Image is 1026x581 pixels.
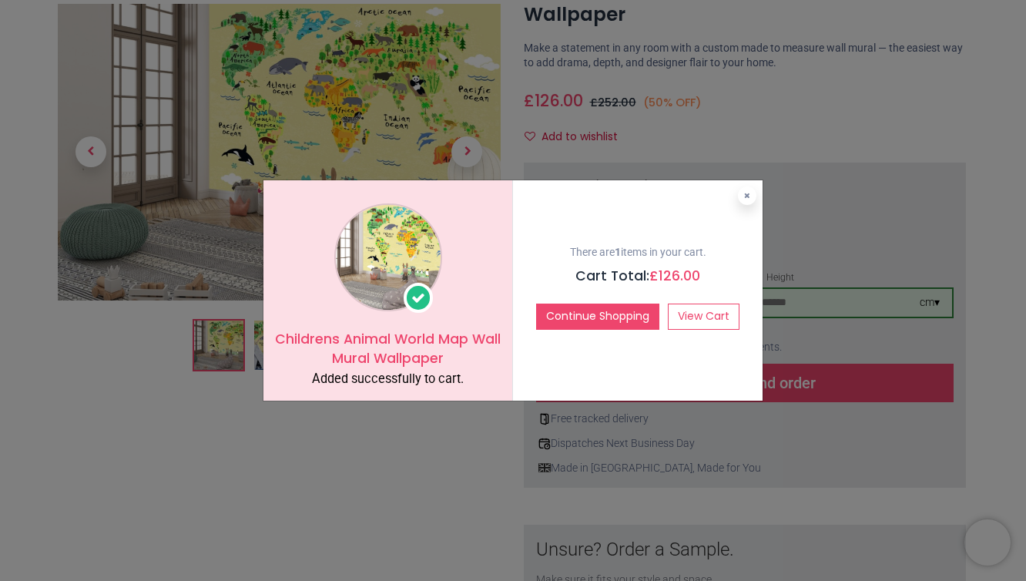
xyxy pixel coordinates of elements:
[275,371,501,388] div: Added successfully to cart.
[668,304,739,330] a: View Cart
[536,304,659,330] button: Continue Shopping
[275,330,501,368] h5: Childrens Animal World Map Wall Mural Wallpaper
[659,267,700,285] span: 126.00
[525,267,751,286] h5: Cart Total:
[615,246,621,258] b: 1
[334,203,442,311] img: image_1024
[525,245,751,260] p: There are items in your cart.
[649,267,700,285] span: £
